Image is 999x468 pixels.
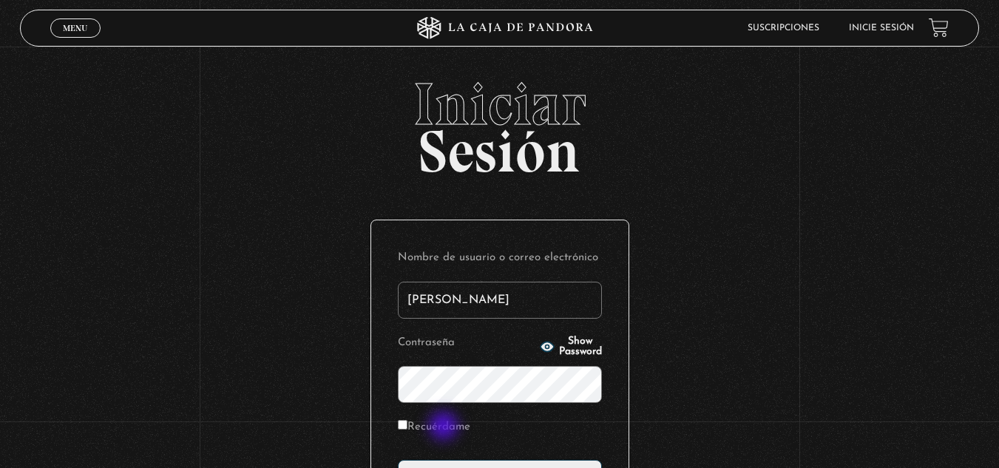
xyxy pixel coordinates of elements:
[398,332,535,355] label: Contraseña
[20,75,979,134] span: Iniciar
[540,336,602,357] button: Show Password
[929,18,949,38] a: View your shopping cart
[748,24,819,33] a: Suscripciones
[63,24,87,33] span: Menu
[58,35,92,46] span: Cerrar
[849,24,914,33] a: Inicie sesión
[398,247,602,270] label: Nombre de usuario o correo electrónico
[559,336,602,357] span: Show Password
[398,420,407,430] input: Recuérdame
[20,75,979,169] h2: Sesión
[398,416,470,439] label: Recuérdame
